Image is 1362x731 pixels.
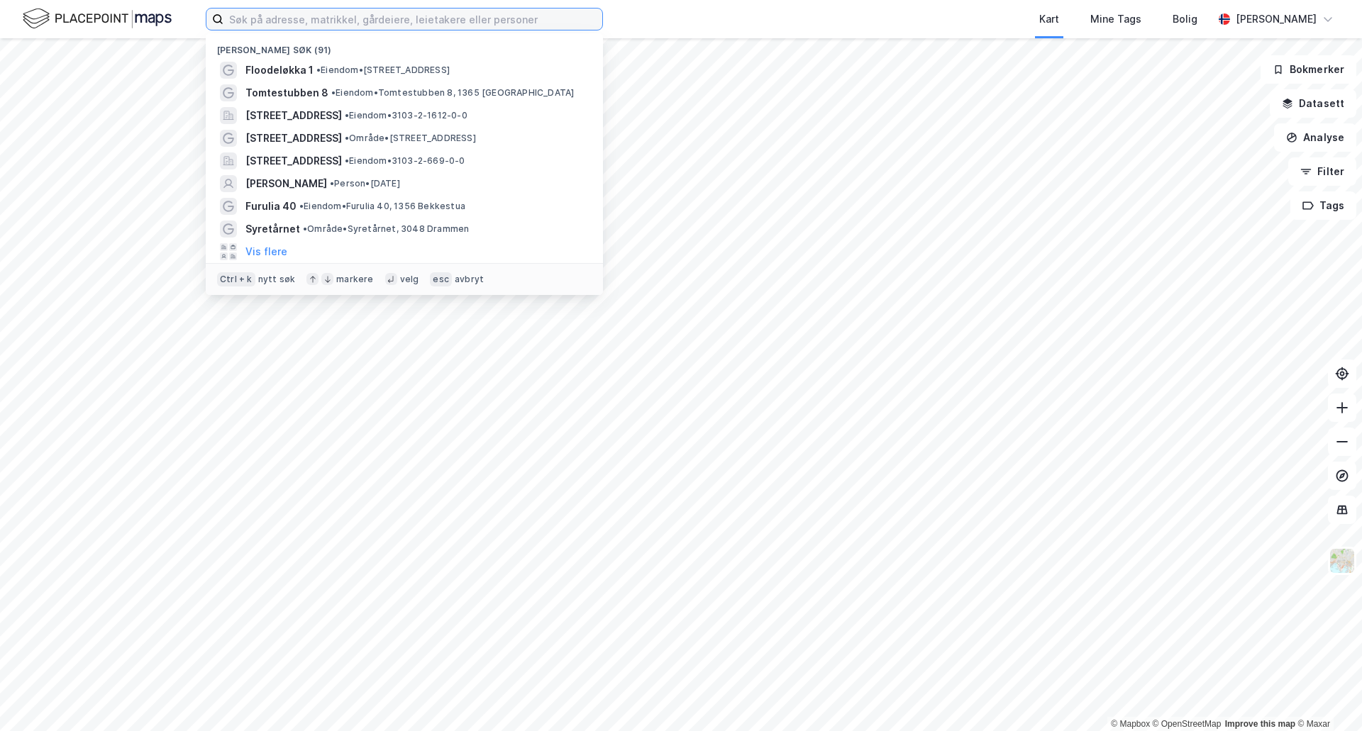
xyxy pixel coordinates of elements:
[245,221,300,238] span: Syretårnet
[1225,719,1295,729] a: Improve this map
[1153,719,1222,729] a: OpenStreetMap
[1288,157,1356,186] button: Filter
[345,133,476,144] span: Område • [STREET_ADDRESS]
[400,274,419,285] div: velg
[1290,191,1356,220] button: Tags
[330,178,334,189] span: •
[245,62,314,79] span: Floodeløkka 1
[345,155,349,166] span: •
[345,110,467,121] span: Eiendom • 3103-2-1612-0-0
[345,110,349,121] span: •
[245,152,342,169] span: [STREET_ADDRESS]
[316,65,321,75] span: •
[345,155,465,167] span: Eiendom • 3103-2-669-0-0
[245,198,297,215] span: Furulia 40
[331,87,574,99] span: Eiendom • Tomtestubben 8, 1365 [GEOGRAPHIC_DATA]
[331,87,336,98] span: •
[336,274,373,285] div: markere
[1236,11,1317,28] div: [PERSON_NAME]
[345,133,349,143] span: •
[245,243,287,260] button: Vis flere
[1291,663,1362,731] div: Kontrollprogram for chat
[299,201,304,211] span: •
[1291,663,1362,731] iframe: Chat Widget
[330,178,400,189] span: Person • [DATE]
[1111,719,1150,729] a: Mapbox
[303,223,469,235] span: Område • Syretårnet, 3048 Drammen
[1173,11,1197,28] div: Bolig
[303,223,307,234] span: •
[299,201,465,212] span: Eiendom • Furulia 40, 1356 Bekkestua
[1329,547,1356,574] img: Z
[316,65,450,76] span: Eiendom • [STREET_ADDRESS]
[1090,11,1141,28] div: Mine Tags
[258,274,296,285] div: nytt søk
[1270,89,1356,118] button: Datasett
[1039,11,1059,28] div: Kart
[223,9,602,30] input: Søk på adresse, matrikkel, gårdeiere, leietakere eller personer
[206,33,603,59] div: [PERSON_NAME] søk (91)
[245,130,342,147] span: [STREET_ADDRESS]
[23,6,172,31] img: logo.f888ab2527a4732fd821a326f86c7f29.svg
[245,175,327,192] span: [PERSON_NAME]
[455,274,484,285] div: avbryt
[1261,55,1356,84] button: Bokmerker
[430,272,452,286] div: esc
[217,272,255,286] div: Ctrl + k
[245,107,342,124] span: [STREET_ADDRESS]
[245,84,328,101] span: Tomtestubben 8
[1274,123,1356,152] button: Analyse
